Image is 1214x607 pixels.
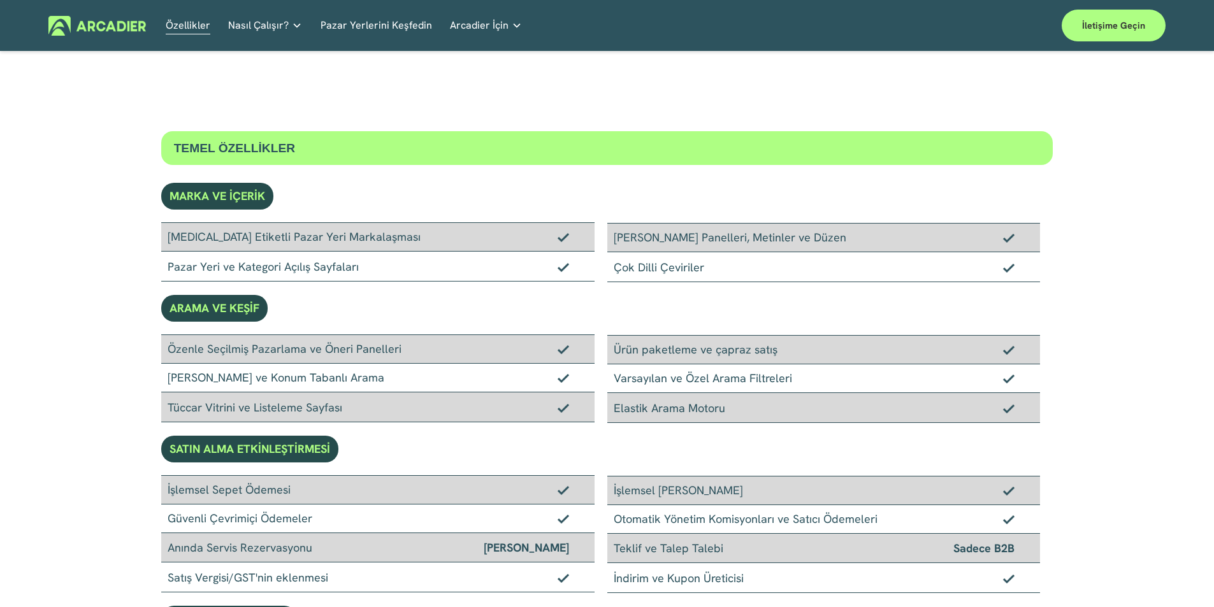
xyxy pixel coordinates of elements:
[166,16,210,36] a: Özellikler
[168,510,312,525] font: Güvenli Çevrimiçi Ödemeler
[558,573,569,582] img: Onay işareti
[1003,233,1015,242] img: Onay işareti
[558,403,569,412] img: Onay işareti
[558,373,569,382] img: Onay işareti
[558,262,569,271] img: Onay işareti
[1062,10,1166,41] a: İletişime geçin
[174,141,295,155] font: TEMEL ÖZELLİKLER
[953,540,1015,555] font: Sadece B2B
[1003,574,1015,583] img: Onay işareti
[1082,20,1145,31] font: İletişime geçin
[614,570,744,585] font: İndirim ve Kupon Üreticisi
[168,369,384,385] font: [PERSON_NAME] ve Konum Tabanlı Arama
[1003,263,1015,272] img: Onay işareti
[321,16,432,36] a: Pazar Yerlerini Keşfedin
[228,16,302,36] a: klasör açılır menüsü
[614,370,792,385] font: Varsayılan ve Özel Arama Filtreleri
[170,441,330,456] font: SATIN ALMA ETKİNLEŞTİRMESİ
[228,18,289,32] font: Nasıl Çalışır?
[614,259,704,275] font: Çok Dilli Çeviriler
[170,300,259,315] font: ARAMA VE KEŞİF
[1003,486,1015,495] img: Onay işareti
[1003,374,1015,383] img: Onay işareti
[168,399,342,415] font: Tüccar Vitrini ve Listeleme Sayfası
[558,232,569,241] img: Onay işareti
[168,229,421,244] font: [MEDICAL_DATA] Etiketli Pazar Yeri Markalaşması
[614,400,725,415] font: Elastik Arama Motoru
[614,511,878,526] font: Otomatik Yönetim Komisyonları ve Satıcı Ödemeleri
[1150,546,1214,607] div: Sohbet Aracı
[614,540,723,555] font: Teklif ve Talep Talebi
[614,229,846,245] font: [PERSON_NAME] Panelleri, Metinler ve Düzen
[321,18,432,32] font: Pazar Yerlerini Keşfedin
[168,341,401,356] font: Özenle Seçilmiş Pazarlama ve Öneri Panelleri
[558,485,569,494] img: Onay işareti
[614,341,777,357] font: Ürün paketleme ve çapraz satış
[168,569,328,585] font: Satış Vergisi/GST'nin eklenmesi
[1003,404,1015,413] img: Onay işareti
[166,18,210,32] font: Özellikler
[1150,546,1214,607] iframe: Chat Widget
[168,539,312,555] font: Anında Servis Rezervasyonu
[450,16,522,36] a: klasör açılır menüsü
[1003,515,1015,524] img: Onay işareti
[168,482,291,497] font: İşlemsel Sepet Ödemesi
[48,16,146,36] img: Arcadier
[484,539,569,555] font: [PERSON_NAME]
[558,514,569,523] img: Onay işareti
[1003,345,1015,354] img: Onay işareti
[168,259,359,274] font: Pazar Yeri ve Kategori Açılış Sayfaları
[450,18,509,32] font: Arcadier İçin
[614,482,743,497] font: İşlemsel [PERSON_NAME]
[558,345,569,353] img: Onay işareti
[170,188,265,203] font: MARKA VE İÇERİK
